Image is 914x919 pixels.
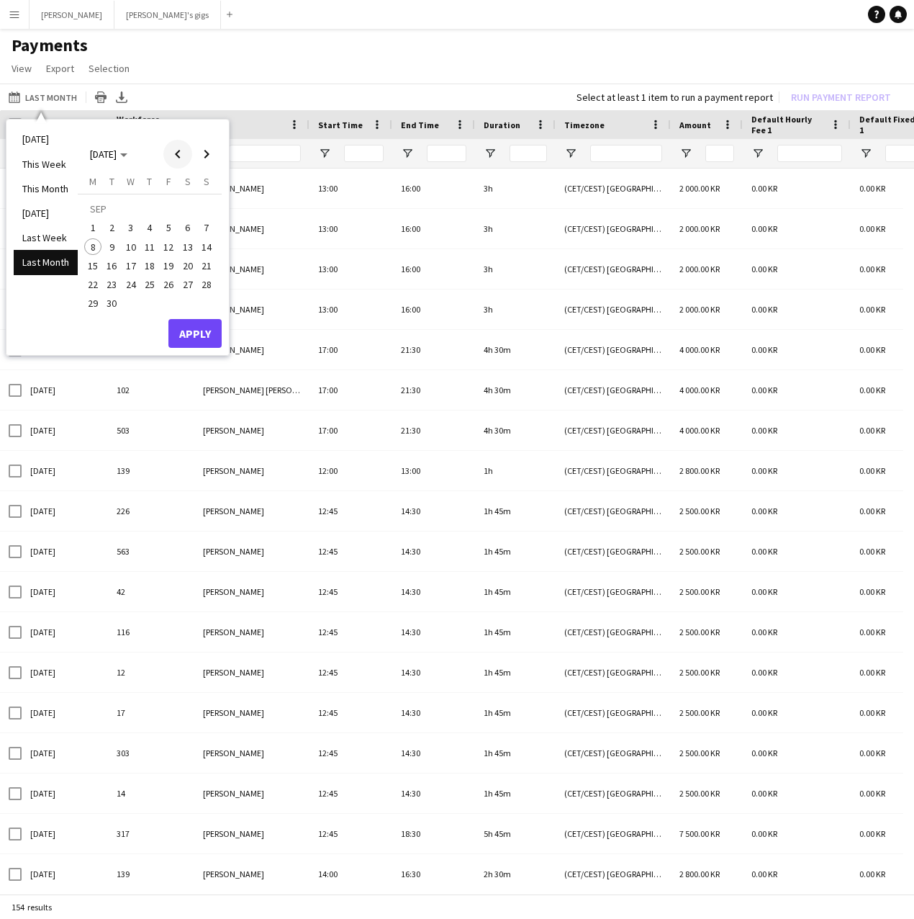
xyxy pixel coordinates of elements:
div: 12:45 [309,572,392,611]
span: 7 [198,219,215,236]
span: Timezone [564,120,605,130]
div: 13:00 [392,451,475,490]
div: 4h 30m [475,330,556,369]
div: 12:45 [309,653,392,692]
li: [DATE] [14,201,78,225]
div: 116 [108,612,194,652]
span: Amount [679,120,711,130]
button: Open Filter Menu [318,147,331,160]
span: 2 000.00 KR [679,304,720,315]
span: [PERSON_NAME] [203,546,264,557]
div: (CET/CEST) [GEOGRAPHIC_DATA] [556,491,671,531]
div: 0.00 KR [743,854,851,894]
div: 14:30 [392,491,475,531]
div: 317 [108,814,194,853]
div: 139 [108,854,194,894]
li: Last Month [14,250,78,274]
button: 21-09-2025 [197,256,216,275]
div: [DATE] [22,733,108,773]
button: 22-09-2025 [83,275,102,294]
div: 21:30 [392,411,475,450]
div: 14:30 [392,653,475,692]
span: 17 [122,257,140,274]
span: 30 [104,295,121,313]
div: [DATE] [22,612,108,652]
div: 1h 45m [475,774,556,813]
div: 13:00 [309,209,392,248]
span: 2 000.00 KR [679,264,720,274]
span: 2 500.00 KR [679,748,720,758]
div: 12:45 [309,491,392,531]
span: 12 [160,238,177,256]
button: 13-09-2025 [178,237,196,256]
button: 10-09-2025 [122,237,140,256]
button: 17-09-2025 [122,256,140,275]
div: [DATE] [22,572,108,611]
span: 4 000.00 KR [679,425,720,436]
span: [PERSON_NAME] [203,223,264,234]
span: [PERSON_NAME] [203,304,264,315]
span: 20 [179,257,196,274]
button: 08-09-2025 [83,237,102,256]
div: 16:00 [392,249,475,289]
span: 4 [141,219,158,236]
button: Open Filter Menu [564,147,577,160]
span: 2 500.00 KR [679,586,720,597]
div: 5h 45m [475,814,556,853]
div: (CET/CEST) [GEOGRAPHIC_DATA] [556,330,671,369]
div: 0.00 KR [743,572,851,611]
div: 16:00 [392,290,475,329]
div: 0.00 KR [743,411,851,450]
div: 4h 30m [475,370,556,410]
input: End Time Filter Input [427,145,466,162]
button: 20-09-2025 [178,256,196,275]
div: 0.00 KR [743,169,851,208]
div: 0.00 KR [743,249,851,289]
button: 05-09-2025 [159,218,178,237]
div: 21:30 [392,370,475,410]
span: 7 500.00 KR [679,828,720,839]
div: 0.00 KR [743,693,851,732]
button: 14-09-2025 [197,237,216,256]
div: 0.00 KR [743,330,851,369]
div: 3h [475,209,556,248]
div: 0.00 KR [743,290,851,329]
span: 21 [198,257,215,274]
div: (CET/CEST) [GEOGRAPHIC_DATA] [556,612,671,652]
span: 10 [122,238,140,256]
div: 102 [108,370,194,410]
div: 303 [108,733,194,773]
span: 1 [84,219,101,236]
span: Duration [484,120,520,130]
div: 0.00 KR [743,209,851,248]
div: 1h 45m [475,491,556,531]
div: 14:30 [392,774,475,813]
div: (CET/CEST) [GEOGRAPHIC_DATA] [556,411,671,450]
div: Select at least 1 item to run a payment report [576,91,773,104]
div: 0.00 KR [743,612,851,652]
span: 2 [104,219,121,236]
span: 18 [141,257,158,274]
div: 12:45 [309,774,392,813]
app-action-btn: Export XLSX [113,89,130,106]
button: 30-09-2025 [102,294,121,313]
span: [PERSON_NAME] [203,425,264,436]
span: M [89,175,96,188]
input: Timezone Filter Input [590,145,662,162]
div: 14:30 [392,612,475,652]
span: View [12,62,32,75]
div: 0.00 KR [743,653,851,692]
div: 0.00 KR [743,532,851,571]
div: [DATE] [22,814,108,853]
button: Open Filter Menu [679,147,692,160]
span: 2 000.00 KR [679,183,720,194]
span: [PERSON_NAME] [203,586,264,597]
div: 563 [108,532,194,571]
button: 04-09-2025 [140,218,159,237]
span: Workforce ID [117,114,168,135]
span: [PERSON_NAME] [203,828,264,839]
span: Selection [89,62,130,75]
span: 2 500.00 KR [679,667,720,678]
div: [DATE] [22,693,108,732]
button: Open Filter Menu [401,147,414,160]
